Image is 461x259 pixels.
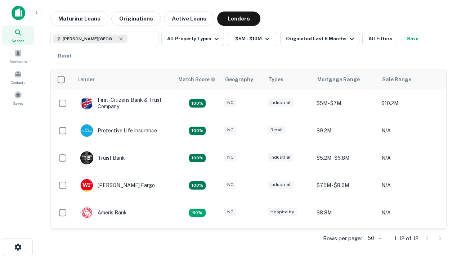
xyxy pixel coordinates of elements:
[378,172,443,199] td: N/A
[378,117,443,144] td: N/A
[227,32,277,46] button: $5M - $10M
[224,153,236,162] div: NC
[80,179,155,192] div: [PERSON_NAME] Fargo
[164,12,214,26] button: Active Loans
[317,75,360,84] div: Mortgage Range
[2,67,34,87] a: Contacts
[378,226,443,254] td: N/A
[77,75,95,84] div: Lender
[2,88,34,108] a: Saved
[13,100,23,106] span: Saved
[50,12,108,26] button: Maturing Loans
[268,153,294,162] div: Industrial
[80,124,157,137] div: Protective Life Insurance
[401,32,424,46] button: Save your search to get updates of matches that match your search criteria.
[378,144,443,172] td: N/A
[425,201,461,236] iframe: Chat Widget
[313,226,378,254] td: $9.2M
[178,76,216,83] div: Capitalize uses an advanced AI algorithm to match your search with the best lender. The match sco...
[80,151,125,164] div: Truist Bank
[365,233,383,244] div: 50
[286,35,356,43] div: Originated Last 6 Months
[53,49,76,63] button: Reset
[382,75,411,84] div: Sale Range
[313,117,378,144] td: $9.2M
[189,99,206,108] div: Matching Properties: 2, hasApolloMatch: undefined
[323,234,362,243] p: Rows per page:
[189,181,206,190] div: Matching Properties: 2, hasApolloMatch: undefined
[280,32,359,46] button: Originated Last 6 Months
[268,126,286,134] div: Retail
[189,154,206,163] div: Matching Properties: 3, hasApolloMatch: undefined
[224,208,236,216] div: NC
[217,12,260,26] button: Lenders
[174,69,221,90] th: Capitalize uses an advanced AI algorithm to match your search with the best lender. The match sco...
[81,206,93,219] img: picture
[189,127,206,135] div: Matching Properties: 2, hasApolloMatch: undefined
[80,206,127,219] div: Ameris Bank
[313,144,378,172] td: $5.2M - $6.8M
[268,181,294,189] div: Industrial
[80,97,167,110] div: First-citizens Bank & Trust Company
[313,69,378,90] th: Mortgage Range
[12,6,25,20] img: capitalize-icon.png
[73,69,174,90] th: Lender
[81,124,93,137] img: picture
[11,79,25,85] span: Contacts
[362,32,398,46] button: All Filters
[394,234,419,243] p: 1–12 of 12
[225,75,253,84] div: Geography
[268,99,294,107] div: Industrial
[313,172,378,199] td: $7.5M - $8.6M
[221,69,264,90] th: Geography
[378,199,443,226] td: N/A
[161,32,224,46] button: All Property Types
[189,209,206,217] div: Matching Properties: 1, hasApolloMatch: undefined
[378,69,443,90] th: Sale Range
[178,76,214,83] h6: Match Score
[224,99,236,107] div: NC
[83,154,90,162] p: T B
[268,75,283,84] div: Types
[63,36,117,42] span: [PERSON_NAME][GEOGRAPHIC_DATA], [GEOGRAPHIC_DATA]
[224,181,236,189] div: NC
[313,90,378,117] td: $5M - $7M
[2,26,34,45] a: Search
[81,179,93,191] img: picture
[9,59,27,64] span: Borrowers
[12,38,24,44] span: Search
[2,46,34,66] a: Borrowers
[268,208,297,216] div: Hospitality
[81,97,93,109] img: picture
[264,69,313,90] th: Types
[313,199,378,226] td: $8.8M
[224,126,236,134] div: NC
[111,12,161,26] button: Originations
[378,90,443,117] td: $10.2M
